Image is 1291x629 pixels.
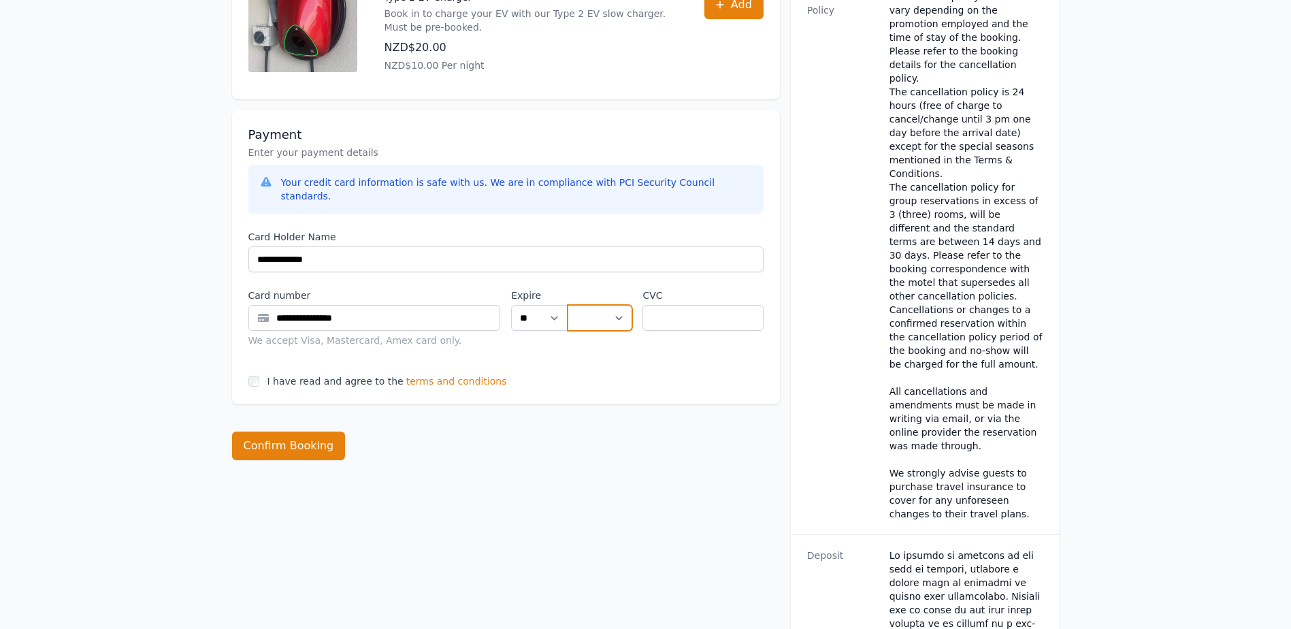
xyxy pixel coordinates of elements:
button: Confirm Booking [232,432,346,460]
p: Enter your payment details [248,146,764,159]
h3: Payment [248,127,764,143]
p: Book in to charge your EV with our Type 2 EV slow charger. Must be pre-booked. [385,7,677,34]
p: NZD$10.00 Per night [385,59,677,72]
label: Card Holder Name [248,230,764,244]
label: CVC [642,289,763,302]
label: . [568,289,632,302]
div: We accept Visa, Mastercard, Amex card only. [248,334,501,347]
label: I have read and agree to the [267,376,404,387]
label: Card number [248,289,501,302]
p: NZD$20.00 [385,39,677,56]
label: Expire [511,289,568,302]
span: terms and conditions [406,374,507,388]
div: Your credit card information is safe with us. We are in compliance with PCI Security Council stan... [281,176,753,203]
